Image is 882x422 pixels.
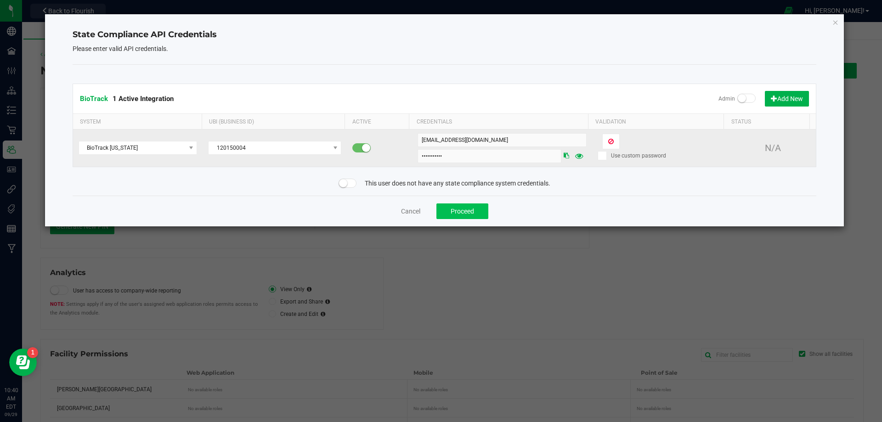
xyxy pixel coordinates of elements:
span: This user does not have any state compliance system credentials. [365,179,550,188]
button: Cancel [401,207,420,216]
span: BioTrack [US_STATE] [79,141,186,154]
span: Admin [718,96,735,102]
iframe: Resource center unread badge [27,347,38,358]
span: Validation [595,118,626,125]
iframe: Resource center [9,349,37,376]
input: Username [418,133,587,147]
span: BioTrack [80,95,108,103]
span: Credentials [417,118,452,125]
button: Add New [765,91,809,107]
span: 120150004 [209,141,329,154]
span: 1 Active Integration [113,95,174,103]
span: System [80,118,101,125]
span: N/A [765,144,781,152]
span: UBI (Business ID) [209,118,254,125]
label: Use custom password [598,151,724,160]
span: Active [352,118,371,125]
h5: Please enter valid API credentials. [73,45,817,52]
span: Status [731,118,751,125]
button: Close [832,17,839,28]
button: Proceed [436,203,488,219]
input: Password [418,149,562,163]
h4: State Compliance API Credentials [73,29,817,41]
